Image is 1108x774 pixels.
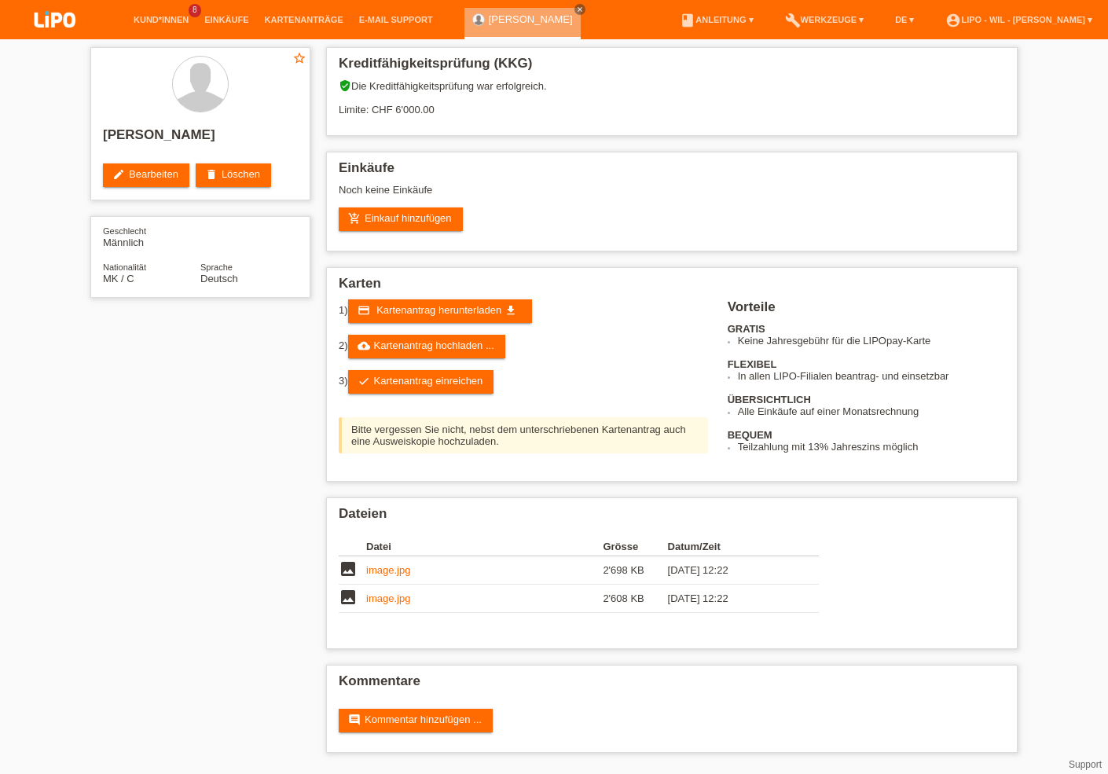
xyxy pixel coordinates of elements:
[738,370,1005,382] li: In allen LIPO-Filialen beantrag- und einsetzbar
[339,559,358,578] i: image
[738,405,1005,417] li: Alle Einkäufe auf einer Monatsrechnung
[339,79,351,92] i: verified_user
[196,163,271,187] a: deleteLöschen
[1069,759,1102,770] a: Support
[366,537,603,556] th: Datei
[668,585,797,613] td: [DATE] 12:22
[103,163,189,187] a: editBearbeiten
[728,323,765,335] b: GRATIS
[339,299,708,323] div: 1)
[680,13,695,28] i: book
[937,15,1100,24] a: account_circleLIPO - Wil - [PERSON_NAME] ▾
[339,506,1005,530] h2: Dateien
[668,556,797,585] td: [DATE] 12:22
[339,276,1005,299] h2: Karten
[603,585,667,613] td: 2'608 KB
[339,370,708,394] div: 3)
[945,13,961,28] i: account_circle
[339,335,708,358] div: 2)
[103,225,200,248] div: Männlich
[603,556,667,585] td: 2'698 KB
[358,339,370,352] i: cloud_upload
[887,15,922,24] a: DE ▾
[376,304,501,316] span: Kartenantrag herunterladen
[292,51,306,65] i: star_border
[358,304,370,317] i: credit_card
[576,6,584,13] i: close
[777,15,872,24] a: buildWerkzeuge ▾
[728,358,777,370] b: FLEXIBEL
[668,537,797,556] th: Datum/Zeit
[339,673,1005,697] h2: Kommentare
[504,304,517,317] i: get_app
[103,127,298,151] h2: [PERSON_NAME]
[16,32,94,44] a: LIPO pay
[348,370,494,394] a: checkKartenantrag einreichen
[205,168,218,181] i: delete
[103,273,134,284] span: Mazedonien / C / 04.01.2008
[339,588,358,607] i: image
[672,15,761,24] a: bookAnleitung ▾
[339,207,463,231] a: add_shopping_cartEinkauf hinzufügen
[785,13,801,28] i: build
[339,417,708,453] div: Bitte vergessen Sie nicht, nebst dem unterschriebenen Kartenantrag auch eine Ausweiskopie hochzul...
[728,299,1005,323] h2: Vorteile
[348,212,361,225] i: add_shopping_cart
[574,4,585,15] a: close
[358,375,370,387] i: check
[103,226,146,236] span: Geschlecht
[348,299,532,323] a: credit_card Kartenantrag herunterladen get_app
[339,56,1005,79] h2: Kreditfähigkeitsprüfung (KKG)
[196,15,256,24] a: Einkäufe
[351,15,441,24] a: E-Mail Support
[728,429,772,441] b: BEQUEM
[603,537,667,556] th: Grösse
[339,184,1005,207] div: Noch keine Einkäufe
[728,394,811,405] b: ÜBERSICHTLICH
[348,713,361,726] i: comment
[738,335,1005,347] li: Keine Jahresgebühr für die LIPOpay-Karte
[366,564,410,576] a: image.jpg
[489,13,573,25] a: [PERSON_NAME]
[339,160,1005,184] h2: Einkäufe
[189,4,201,17] span: 8
[126,15,196,24] a: Kund*innen
[112,168,125,181] i: edit
[292,51,306,68] a: star_border
[366,592,410,604] a: image.jpg
[103,262,146,272] span: Nationalität
[200,262,233,272] span: Sprache
[200,273,238,284] span: Deutsch
[257,15,351,24] a: Kartenanträge
[339,79,1005,127] div: Die Kreditfähigkeitsprüfung war erfolgreich. Limite: CHF 6'000.00
[738,441,1005,453] li: Teilzahlung mit 13% Jahreszins möglich
[339,709,493,732] a: commentKommentar hinzufügen ...
[348,335,505,358] a: cloud_uploadKartenantrag hochladen ...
